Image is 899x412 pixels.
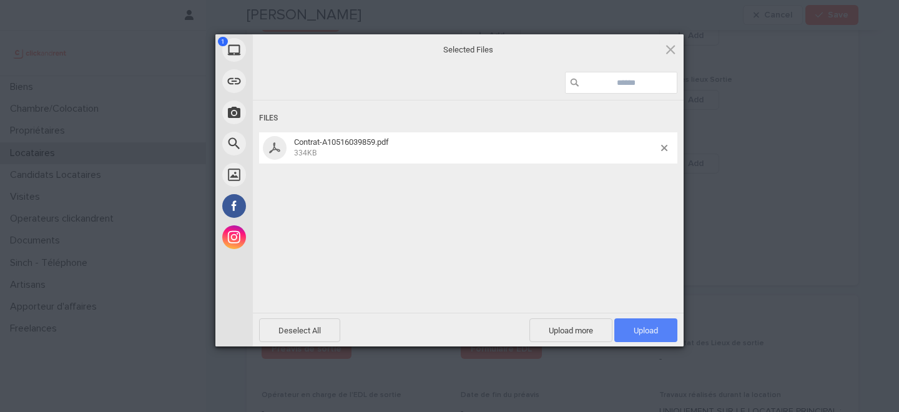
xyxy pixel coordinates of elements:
div: Web Search [215,128,365,159]
div: Files [259,107,677,130]
div: My Device [215,34,365,66]
span: 1 [218,37,228,46]
span: Upload more [529,318,612,342]
span: Deselect All [259,318,340,342]
div: Instagram [215,222,365,253]
span: Click here or hit ESC to close picker [664,42,677,56]
div: Link (URL) [215,66,365,97]
span: Contrat-A10516039859.pdf [294,137,389,147]
span: Upload [634,326,658,335]
div: Facebook [215,190,365,222]
div: Take Photo [215,97,365,128]
span: Selected Files [343,44,593,56]
span: Contrat-A10516039859.pdf [290,137,661,158]
span: 334KB [294,149,317,157]
span: Upload [614,318,677,342]
div: Unsplash [215,159,365,190]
